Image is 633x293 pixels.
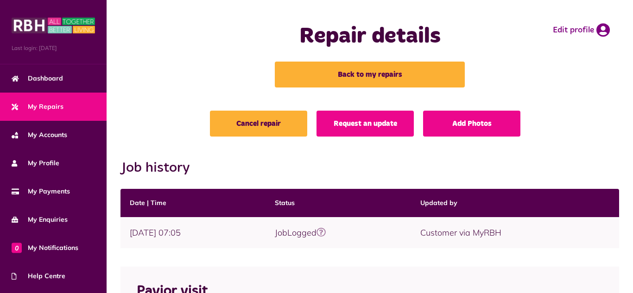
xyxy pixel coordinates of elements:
[12,271,65,281] span: Help Centre
[423,111,520,137] a: Add Photos
[12,74,63,83] span: Dashboard
[266,189,411,217] th: Status
[12,44,95,52] span: Last login: [DATE]
[247,23,492,50] h1: Repair details
[120,160,619,176] h2: Job history
[12,130,67,140] span: My Accounts
[12,187,70,196] span: My Payments
[275,62,465,87] a: Back to my repairs
[553,23,610,37] a: Edit profile
[12,158,59,168] span: My Profile
[210,111,307,137] a: Cancel repair
[12,16,95,35] img: MyRBH
[120,217,266,248] td: [DATE] 07:05
[12,215,68,224] span: My Enquiries
[411,189,619,217] th: Updated by
[411,217,619,248] td: Customer via MyRBH
[120,189,266,217] th: Date | Time
[316,111,414,137] a: Request an update
[266,217,411,248] td: JobLogged
[12,243,78,253] span: My Notifications
[12,243,22,253] span: 0
[12,102,63,112] span: My Repairs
